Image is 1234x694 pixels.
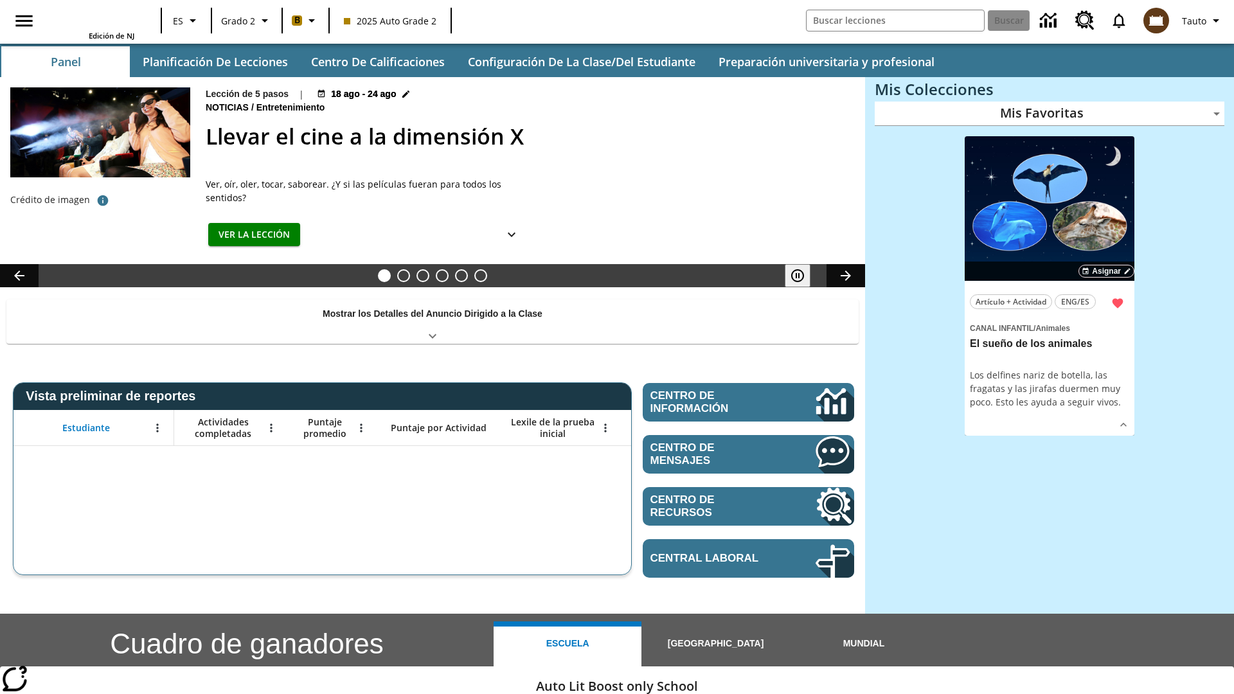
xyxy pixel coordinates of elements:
p: Mostrar los Detalles del Anuncio Dirigido a la Clase [323,307,542,321]
span: 2025 Auto Grade 2 [344,14,436,28]
a: Portada [51,5,134,31]
span: Puntaje promedio [294,416,355,440]
a: Centro de recursos, Se abrirá en una pestaña nueva. [1068,3,1102,38]
img: El panel situado frente a los asientos rocía con agua nebulizada al feliz público en un cine equi... [10,87,190,177]
div: Mis Favoritas [875,102,1224,126]
button: Escuela [494,621,641,666]
span: Artículo + Actividad [976,295,1046,308]
input: Buscar campo [807,10,984,31]
span: Noticias [206,101,251,115]
span: Tema: Canal Infantil/Animales [970,321,1129,335]
button: Configuración de la clase/del estudiante [458,46,706,77]
button: Abrir menú [352,418,371,438]
span: Grado 2 [221,14,255,28]
span: Centro de información [650,389,772,415]
button: Grado: Grado 2, Elige un grado [216,9,278,32]
span: ENG/ES [1061,295,1089,308]
p: Crédito de imagen [10,193,90,206]
a: Centro de mensajes [643,435,854,474]
span: Lexile de la prueba inicial [506,416,600,440]
button: Diapositiva 2 ¿Lo quieres con papas fritas? [397,269,410,282]
div: Los delfines nariz de botella, las fragatas y las jirafas duermen muy poco. Esto les ayuda a segu... [970,368,1129,409]
span: Central laboral [650,552,777,565]
button: Escoja un nuevo avatar [1136,4,1177,37]
span: Centro de recursos [650,494,777,519]
span: 18 ago - 24 ago [331,87,396,101]
span: / [1033,324,1035,333]
span: Vista preliminar de reportes [26,389,202,404]
button: Diapositiva 6 Una idea, mucho trabajo [474,269,487,282]
div: lesson details [965,136,1134,436]
button: Ver más [499,223,524,247]
button: [GEOGRAPHIC_DATA] [641,621,789,666]
button: Panel [1,46,130,77]
button: Artículo + Actividad [970,294,1052,309]
div: Ver, oír, oler, tocar, saborear. ¿Y si las películas fueran para todos los sentidos? [206,177,527,204]
button: Mundial [790,621,938,666]
span: Canal Infantil [970,324,1033,333]
button: Ver la lección [208,223,300,247]
span: Estudiante [62,422,110,434]
button: Perfil/Configuración [1177,9,1229,32]
button: Abrir menú [596,418,615,438]
span: Entretenimiento [256,101,328,115]
span: Actividades completadas [181,416,265,440]
span: / [251,102,254,112]
button: Planificación de lecciones [132,46,298,77]
button: Diapositiva 3 Modas que pasaron de moda [416,269,429,282]
button: Boost El color de la clase es anaranjado claro. Cambiar el color de la clase. [287,9,325,32]
div: Portada [51,4,134,40]
span: B [294,12,300,28]
button: Crédito de foto: The Asahi Shimbun vía Getty Images [90,189,116,212]
a: Centro de información [643,383,854,422]
button: Diapositiva 5 ¿Cuál es la gran idea? [455,269,468,282]
button: Abrir menú [262,418,281,438]
button: Lenguaje: ES, Selecciona un idioma [166,9,207,32]
button: Abrir menú [148,418,167,438]
button: Asignar Elegir fechas [1078,265,1134,278]
span: | [299,87,304,101]
button: Preparación universitaria y profesional [708,46,945,77]
span: ES [173,14,183,28]
span: Animales [1035,324,1069,333]
button: Abrir el menú lateral [5,2,43,40]
h2: Llevar el cine a la dimensión X [206,120,850,153]
button: Carrusel de lecciones, seguir [827,264,865,287]
button: 18 ago - 24 ago Elegir fechas [314,87,413,101]
a: Central laboral [643,539,854,578]
div: Mostrar los Detalles del Anuncio Dirigido a la Clase [6,299,859,344]
p: Lección de 5 pasos [206,87,289,101]
button: Diapositiva 1 Llevar el cine a la dimensión X [378,269,391,282]
button: Pausar [785,264,810,287]
span: Asignar [1092,265,1121,277]
a: Centro de información [1032,3,1068,39]
button: Remover de Favoritas [1106,292,1129,315]
a: Notificaciones [1102,4,1136,37]
button: Ver más [1114,415,1133,434]
h3: El sueño de los animales [970,337,1129,351]
button: Centro de calificaciones [301,46,455,77]
h3: Mis Colecciones [875,80,1224,98]
span: Tauto [1182,14,1206,28]
span: Edición de NJ [89,31,134,40]
button: ENG/ES [1055,294,1096,309]
img: avatar image [1143,8,1169,33]
button: Diapositiva 4 ¿Los autos del futuro? [436,269,449,282]
span: Puntaje por Actividad [391,422,487,434]
span: Centro de mensajes [650,441,777,467]
a: Centro de recursos, Se abrirá en una pestaña nueva. [643,487,854,526]
div: Pausar [785,264,823,287]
